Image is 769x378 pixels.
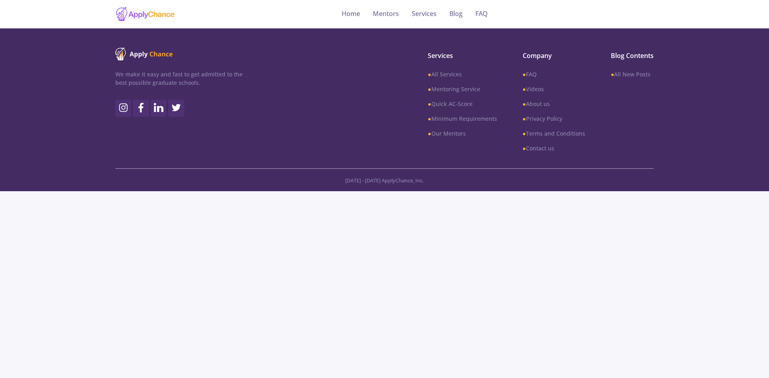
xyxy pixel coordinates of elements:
[611,70,614,78] b: ●
[523,100,585,108] a: ●About us
[523,115,526,122] b: ●
[523,70,585,78] a: ●FAQ
[523,114,585,123] a: ●Privacy Policy
[428,130,431,137] b: ●
[523,100,526,108] b: ●
[428,70,497,78] a: ●All Services
[428,85,431,93] b: ●
[523,70,526,78] b: ●
[428,115,431,122] b: ●
[115,48,173,60] img: ApplyChance logo
[428,85,497,93] a: ●Mentoring Service
[523,51,585,60] span: Company
[523,85,526,93] b: ●
[428,70,431,78] b: ●
[428,129,497,138] a: ●Our Mentors
[523,85,585,93] a: ●Videos
[523,129,585,138] a: ●Terms and Conditions
[611,70,654,78] a: ●All New Posts
[428,51,497,60] span: Services
[345,177,424,184] span: [DATE] - [DATE] ApplyChance, Inc.
[428,100,431,108] b: ●
[523,144,526,152] b: ●
[428,100,497,108] a: ●Quick AC-Score
[115,70,243,87] p: We make it easy and fast to get admitted to the best possible graduate schools.
[611,51,654,60] span: Blog Contents
[115,6,175,22] img: applychance logo
[428,114,497,123] a: ●Minimum Requirements
[523,144,585,152] a: ●Contact us
[523,130,526,137] b: ●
